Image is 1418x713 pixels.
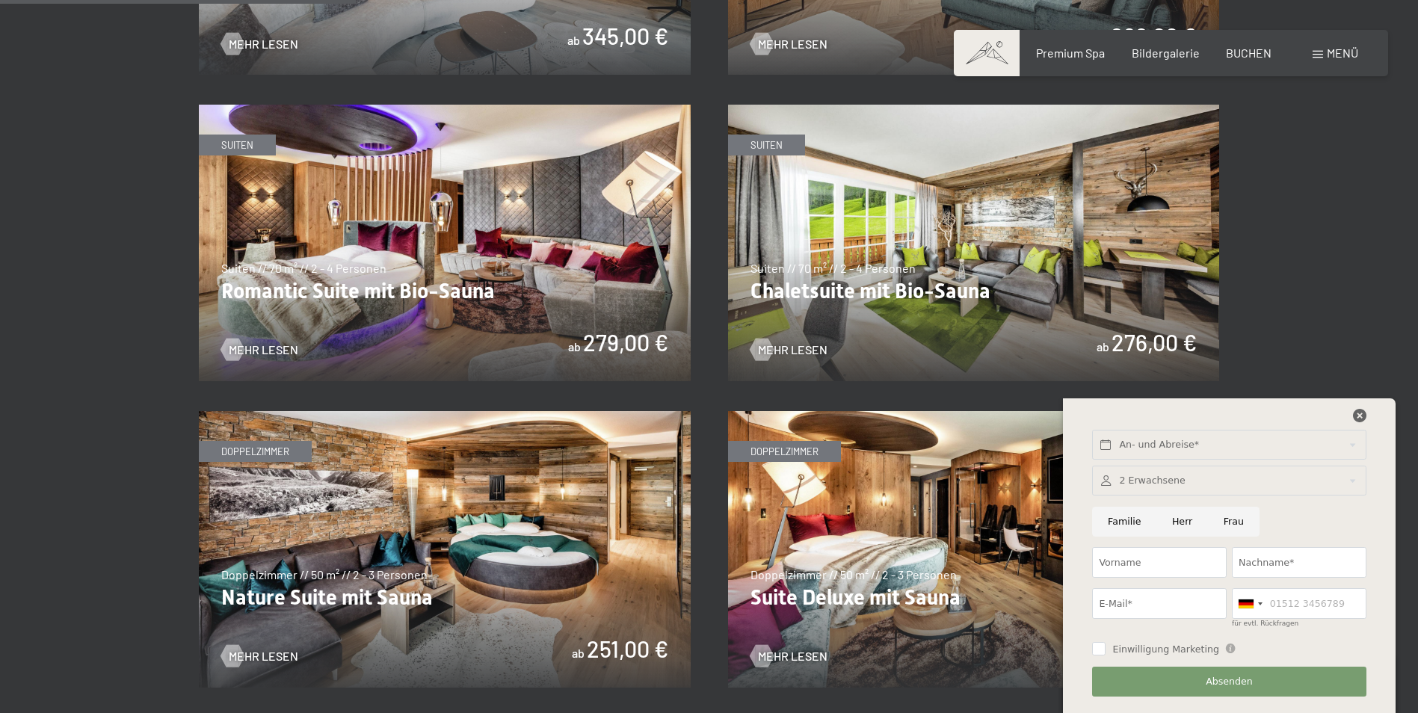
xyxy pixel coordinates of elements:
span: Mehr Lesen [758,36,827,52]
img: Romantic Suite mit Bio-Sauna [199,105,691,381]
span: Mehr Lesen [758,648,827,664]
div: Germany (Deutschland): +49 [1233,589,1267,618]
span: Einwilligung Marketing [1112,643,1219,656]
a: Mehr Lesen [221,342,298,358]
button: Absenden [1092,667,1366,697]
img: Nature Suite mit Sauna [199,411,691,688]
span: Menü [1327,46,1358,60]
a: Chaletsuite mit Bio-Sauna [728,105,1220,114]
input: 01512 3456789 [1232,588,1366,619]
a: Mehr Lesen [221,36,298,52]
img: Suite Deluxe mit Sauna [728,411,1220,688]
a: Mehr Lesen [750,342,827,358]
span: Mehr Lesen [758,342,827,358]
a: Mehr Lesen [750,648,827,664]
span: Mehr Lesen [229,36,298,52]
a: Mehr Lesen [221,648,298,664]
a: Mehr Lesen [750,36,827,52]
a: Nature Suite mit Sauna [199,412,691,421]
a: Suite Deluxe mit Sauna [728,412,1220,421]
a: Romantic Suite mit Bio-Sauna [199,105,691,114]
span: Absenden [1206,675,1253,688]
a: Bildergalerie [1132,46,1200,60]
span: Mehr Lesen [229,342,298,358]
a: BUCHEN [1226,46,1271,60]
span: Mehr Lesen [229,648,298,664]
label: für evtl. Rückfragen [1232,620,1298,627]
img: Chaletsuite mit Bio-Sauna [728,105,1220,381]
a: Premium Spa [1036,46,1105,60]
